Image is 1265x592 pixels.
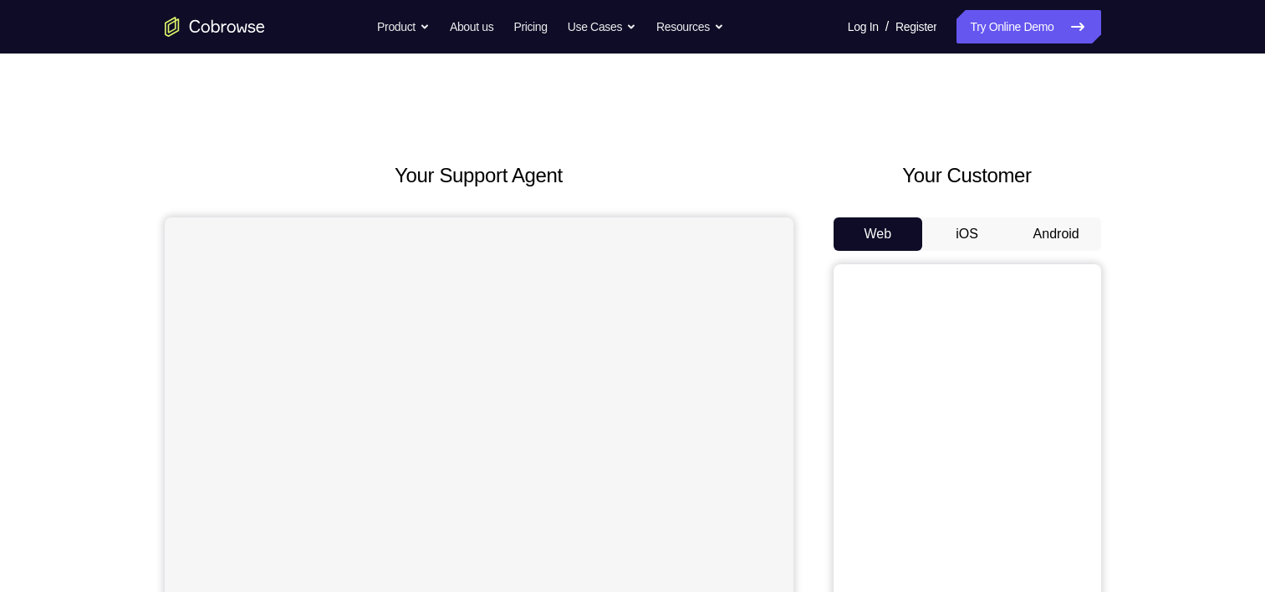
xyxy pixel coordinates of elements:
[165,17,265,37] a: Go to the home page
[885,17,889,37] span: /
[656,10,724,43] button: Resources
[377,10,430,43] button: Product
[848,10,879,43] a: Log In
[165,161,793,191] h2: Your Support Agent
[922,217,1012,251] button: iOS
[1012,217,1101,251] button: Android
[956,10,1100,43] a: Try Online Demo
[895,10,936,43] a: Register
[834,161,1101,191] h2: Your Customer
[834,217,923,251] button: Web
[568,10,636,43] button: Use Cases
[513,10,547,43] a: Pricing
[450,10,493,43] a: About us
